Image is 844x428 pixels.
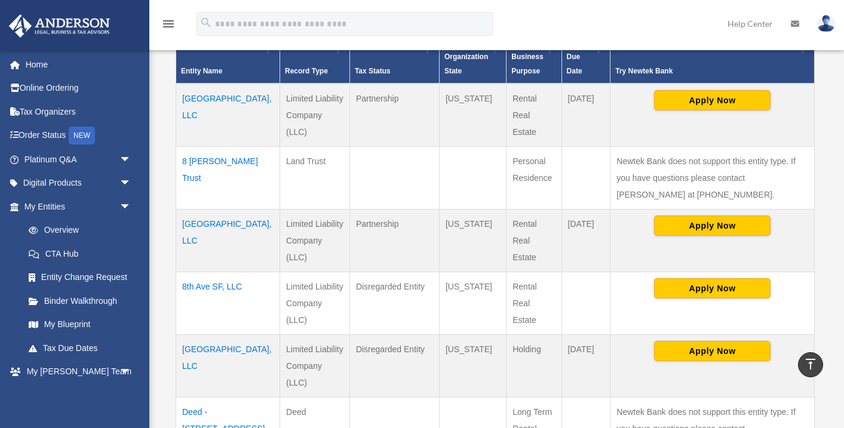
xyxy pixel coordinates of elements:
td: 8 [PERSON_NAME] Trust [176,146,280,209]
td: Disregarded Entity [349,272,439,334]
td: [US_STATE] [439,209,506,272]
span: arrow_drop_down [119,147,143,172]
td: [GEOGRAPHIC_DATA], LLC [176,84,280,147]
span: Record Type [285,67,328,75]
a: menu [161,21,176,31]
span: Organization State [444,53,488,75]
td: Limited Liability Company (LLC) [280,209,350,272]
a: Binder Walkthrough [17,289,143,313]
a: My Entitiesarrow_drop_down [8,195,143,218]
td: Rental Real Estate [507,209,561,272]
td: Limited Liability Company (LLC) [280,272,350,334]
td: Disregarded Entity [349,334,439,397]
td: Rental Real Estate [507,84,561,147]
td: [GEOGRAPHIC_DATA], LLC [176,209,280,272]
i: search [200,16,213,29]
a: Overview [17,218,137,242]
a: vertical_align_top [798,352,823,377]
td: Partnership [349,84,439,147]
span: arrow_drop_down [119,383,143,408]
button: Apply Now [654,278,771,298]
a: Platinum Q&Aarrow_drop_down [8,147,149,171]
span: arrow_drop_down [119,360,143,384]
div: Try Newtek Bank [615,64,796,78]
td: Rental Real Estate [507,272,561,334]
td: 8th Ave SF, LLC [176,272,280,334]
td: Limited Liability Company (LLC) [280,334,350,397]
a: CTA Hub [17,242,143,266]
a: My Documentsarrow_drop_down [8,383,149,407]
td: [GEOGRAPHIC_DATA], LLC [176,334,280,397]
td: [DATE] [561,334,610,397]
span: Business Purpose [511,53,543,75]
i: menu [161,17,176,31]
img: User Pic [817,15,835,32]
td: [US_STATE] [439,84,506,147]
td: [DATE] [561,209,610,272]
a: My Blueprint [17,313,143,337]
a: Digital Productsarrow_drop_down [8,171,149,195]
a: Order StatusNEW [8,124,149,148]
button: Apply Now [654,341,771,361]
span: Tax Status [355,67,391,75]
td: [DATE] [561,84,610,147]
i: vertical_align_top [803,357,818,371]
span: arrow_drop_down [119,171,143,196]
td: Limited Liability Company (LLC) [280,84,350,147]
td: [US_STATE] [439,334,506,397]
td: [US_STATE] [439,272,506,334]
span: Entity Name [181,67,222,75]
button: Apply Now [654,90,771,110]
td: Partnership [349,209,439,272]
a: Online Ordering [8,76,149,100]
span: arrow_drop_down [119,195,143,219]
a: My [PERSON_NAME] Teamarrow_drop_down [8,360,149,384]
a: Home [8,53,149,76]
td: Personal Residence [507,146,561,209]
a: Entity Change Request [17,266,143,290]
div: NEW [69,127,95,144]
button: Apply Now [654,215,771,236]
td: Holding [507,334,561,397]
span: Federal Return Due Date [567,24,593,75]
a: Tax Organizers [8,100,149,124]
td: Newtek Bank does not support this entity type. If you have questions please contact [PERSON_NAME]... [610,146,815,209]
td: Land Trust [280,146,350,209]
img: Anderson Advisors Platinum Portal [5,14,113,38]
a: Tax Due Dates [17,336,143,360]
